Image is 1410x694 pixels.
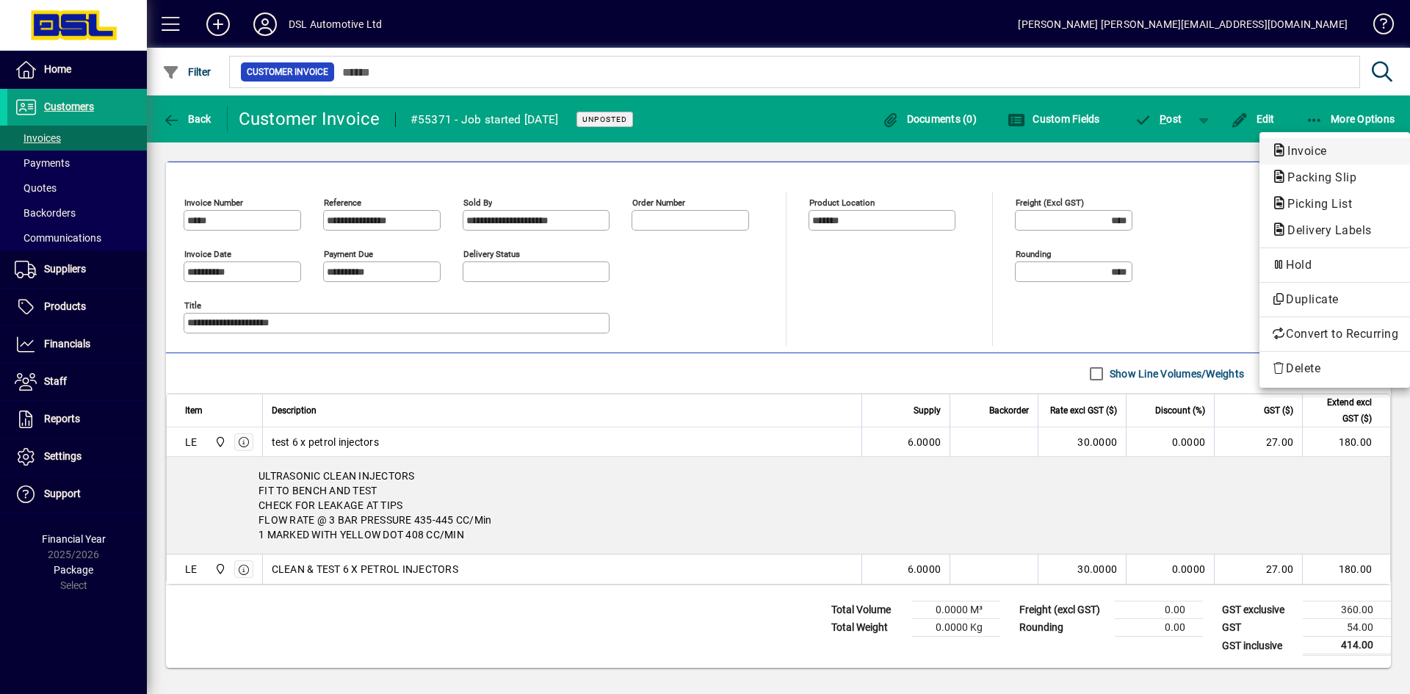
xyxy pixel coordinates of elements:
span: Duplicate [1271,291,1398,308]
span: Picking List [1271,197,1359,211]
span: Convert to Recurring [1271,325,1398,343]
span: Packing Slip [1271,170,1364,184]
span: Hold [1271,256,1398,274]
span: Delete [1271,360,1398,377]
span: Invoice [1271,144,1334,158]
span: Delivery Labels [1271,223,1379,237]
